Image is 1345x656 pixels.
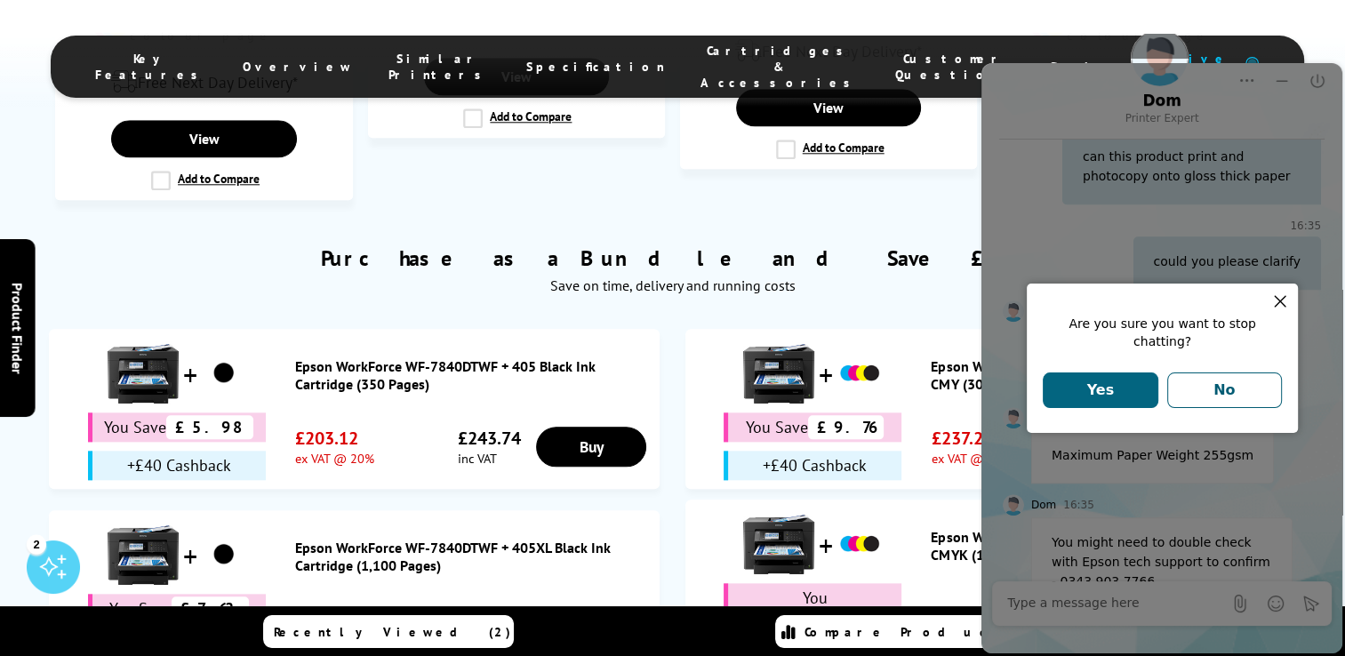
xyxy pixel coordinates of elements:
[724,412,901,442] div: You Save
[775,615,1026,648] a: Compare Products
[62,276,1282,294] div: Save on time, delivery and running costs
[743,338,814,409] img: Epson WorkForce WF-7840DTWF + 405 Ink Multipack CMY (300 Pages) K (350 Pages)
[805,624,1020,640] span: Compare Products
[40,218,1304,303] div: Purchase as a Bundle and Save £££s
[295,539,651,574] a: Epson WorkForce WF-7840DTWF + 405XL Black Ink Cartridge (1,100 Pages)
[458,450,521,467] span: inc VAT
[88,451,266,480] div: +£40 Cashback
[931,357,1286,393] a: Epson WorkForce WF-7840DTWF + 405 Ink Multipack CMY (300 Pages) K (350 Pages)
[808,415,884,439] span: £9.76
[111,120,296,157] a: View
[151,171,260,190] label: Add to Compare
[88,594,266,623] div: You Save
[108,338,179,409] img: Epson WorkForce WF-7840DTWF + 405 Black Ink Cartridge (350 Pages)
[724,451,901,480] div: +£40 Cashback
[931,528,1286,564] a: Epson WorkForce WF-7840DTWF + 405XL Ink Multipack CMYK (1,100 Pages)
[463,108,572,128] label: Add to Compare
[724,583,901,633] div: You Save
[776,140,885,159] label: Add to Compare
[743,508,814,580] img: Epson WorkForce WF-7840DTWF + 405XL Ink Multipack CMYK (1,100 Pages)
[895,51,1015,83] span: Customer Questions
[166,415,253,439] span: £5.98
[295,357,651,393] a: Epson WorkForce WF-7840DTWF + 405 Black Ink Cartridge (350 Pages)
[202,351,246,396] img: Epson WorkForce WF-7840DTWF + 405 Black Ink Cartridge (350 Pages)
[243,59,353,75] span: Overview
[202,532,246,577] img: Epson WorkForce WF-7840DTWF + 405XL Black Ink Cartridge (1,100 Pages)
[108,519,179,590] img: Epson WorkForce WF-7840DTWF + 405XL Black Ink Cartridge (1,100 Pages)
[172,596,249,620] span: £7.62
[736,89,921,126] a: View
[95,51,207,83] span: Key Features
[274,624,511,640] span: Recently Viewed (2)
[526,59,665,75] span: Specification
[701,43,860,91] span: Cartridges & Accessories
[9,283,27,374] span: Product Finder
[88,412,266,442] div: You Save
[388,51,491,83] span: Similar Printers
[295,427,374,450] span: £203.12
[837,522,882,566] img: Epson WorkForce WF-7840DTWF + 405XL Ink Multipack CMYK (1,100 Pages)
[458,427,521,450] span: £243.74
[295,450,374,467] span: ex VAT @ 20%
[931,427,1010,450] span: £237.21
[837,351,882,396] img: Epson WorkForce WF-7840DTWF + 405 Ink Multipack CMY (300 Pages) K (350 Pages)
[263,615,514,648] a: Recently Viewed (2)
[979,34,1345,656] iframe: chat window
[536,427,646,467] a: Buy
[931,450,1010,467] span: ex VAT @ 20%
